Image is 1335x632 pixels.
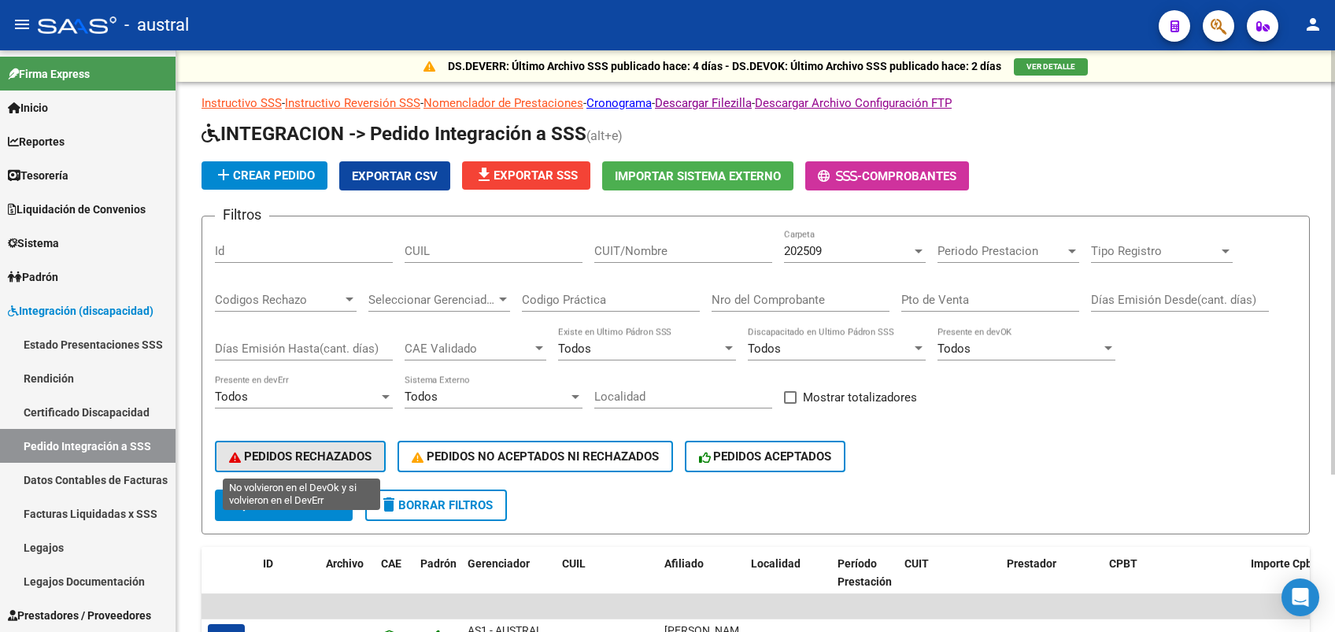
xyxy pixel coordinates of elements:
span: Inicio [8,99,48,116]
span: Tipo Registro [1091,244,1219,258]
button: PEDIDOS ACEPTADOS [685,441,846,472]
span: CUIL [562,557,586,570]
span: Periodo Prestacion [937,244,1065,258]
button: Exportar SSS [462,161,590,190]
span: PEDIDOS RECHAZADOS [229,449,372,464]
span: Reportes [8,133,65,150]
span: PEDIDOS NO ACEPTADOS NI RECHAZADOS [412,449,659,464]
span: ID [263,557,273,570]
a: Cronograma [586,96,652,110]
span: Tesorería [8,167,68,184]
span: PEDIDOS ACEPTADOS [699,449,832,464]
span: 202509 [784,244,822,258]
mat-icon: delete [379,495,398,514]
span: Sistema [8,235,59,252]
span: Padrón [420,557,457,570]
button: Buscar Pedido [215,490,353,521]
button: Crear Pedido [202,161,327,190]
span: VER DETALLE [1026,62,1075,71]
a: Instructivo SSS [202,96,282,110]
h3: Filtros [215,204,269,226]
span: CAE Validado [405,342,532,356]
span: CUIT [904,557,929,570]
span: Todos [748,342,781,356]
mat-icon: search [229,495,248,514]
datatable-header-cell: CUIL [556,547,658,616]
datatable-header-cell: Afiliado [658,547,745,616]
a: Nomenclador de Prestaciones [423,96,583,110]
span: Integración (discapacidad) [8,302,153,320]
span: CAE [381,557,401,570]
datatable-header-cell: Prestador [1000,547,1103,616]
button: VER DETALLE [1014,58,1088,76]
span: Localidad [751,557,801,570]
datatable-header-cell: CPBT [1103,547,1244,616]
button: -Comprobantes [805,161,969,190]
button: PEDIDOS NO ACEPTADOS NI RECHAZADOS [398,441,673,472]
span: Importe Cpbt. [1251,557,1319,570]
datatable-header-cell: Gerenciador [461,547,556,616]
button: Borrar Filtros [365,490,507,521]
span: Archivo [326,557,364,570]
a: Instructivo Reversión SSS [285,96,420,110]
span: Seleccionar Gerenciador [368,293,496,307]
span: Período Prestación [838,557,892,588]
datatable-header-cell: Archivo [320,547,375,616]
datatable-header-cell: ID [257,547,320,616]
span: Todos [558,342,591,356]
span: Borrar Filtros [379,498,493,512]
span: Exportar CSV [352,169,438,183]
a: Descargar Archivo Configuración FTP [755,96,952,110]
datatable-header-cell: CAE [375,547,414,616]
span: Prestador [1007,557,1056,570]
mat-icon: menu [13,15,31,34]
span: Prestadores / Proveedores [8,607,151,624]
p: - - - - - [202,94,1310,112]
a: Descargar Filezilla [655,96,752,110]
span: Liquidación de Convenios [8,201,146,218]
span: Exportar SSS [475,168,578,183]
datatable-header-cell: Padrón [414,547,461,616]
span: Todos [937,342,971,356]
mat-icon: file_download [475,165,494,184]
span: INTEGRACION -> Pedido Integración a SSS [202,123,586,145]
span: Todos [215,390,248,404]
mat-icon: person [1304,15,1322,34]
span: Codigos Rechazo [215,293,342,307]
button: Importar Sistema Externo [602,161,793,190]
span: Mostrar totalizadores [803,388,917,407]
datatable-header-cell: Importe Cpbt. [1244,547,1331,616]
span: (alt+e) [586,128,623,143]
span: Buscar Pedido [229,498,338,512]
button: PEDIDOS RECHAZADOS [215,441,386,472]
div: Open Intercom Messenger [1281,578,1319,616]
p: DS.DEVERR: Último Archivo SSS publicado hace: 4 días - DS.DEVOK: Último Archivo SSS publicado hac... [448,57,1001,75]
datatable-header-cell: Localidad [745,547,831,616]
datatable-header-cell: CUIT [898,547,1000,616]
datatable-header-cell: Período Prestación [831,547,898,616]
span: Padrón [8,268,58,286]
mat-icon: add [214,165,233,184]
span: CPBT [1109,557,1137,570]
span: - [818,169,862,183]
button: Exportar CSV [339,161,450,190]
span: Todos [405,390,438,404]
span: Importar Sistema Externo [615,169,781,183]
span: Gerenciador [468,557,530,570]
span: Comprobantes [862,169,956,183]
span: Afiliado [664,557,704,570]
span: Firma Express [8,65,90,83]
span: - austral [124,8,189,43]
span: Crear Pedido [214,168,315,183]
